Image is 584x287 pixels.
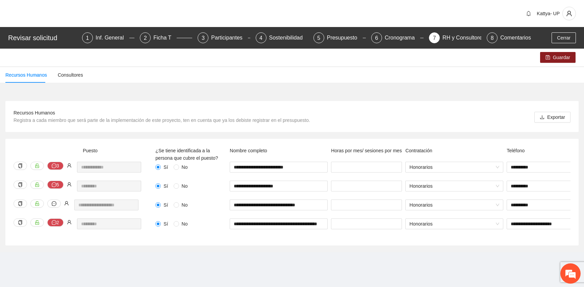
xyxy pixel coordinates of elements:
[18,220,23,225] span: copy
[96,32,129,43] div: Inf. General
[179,220,191,228] span: No
[202,35,205,41] span: 3
[144,35,147,41] span: 2
[35,182,40,187] span: unlock
[179,201,191,209] span: No
[562,7,576,20] button: user
[524,11,534,16] span: bell
[161,163,171,171] span: Sí
[52,201,56,206] span: message
[18,163,23,168] span: copy
[18,201,23,206] span: copy
[547,113,565,121] span: Exportar
[269,32,308,43] div: Sostenibilidad
[405,148,432,153] span: Contratación
[375,35,378,41] span: 6
[409,200,499,210] span: Honorarios
[47,181,64,189] button: message5
[433,35,436,41] span: 7
[313,32,366,43] div: 5Presupuesto
[155,148,218,161] span: ¿Se tiene identificada a la persona que cubre el puesto?
[153,32,177,43] div: Ficha T
[35,163,40,168] span: unlock
[30,162,44,170] button: unlock
[18,182,23,187] span: copy
[179,182,191,190] span: No
[500,32,531,43] div: Comentarios
[86,35,89,41] span: 1
[35,220,40,225] span: unlock
[47,200,61,208] button: message
[523,8,534,19] button: bell
[507,148,525,153] span: Teléfono
[14,218,27,227] button: copy
[64,201,69,206] span: user
[30,218,44,227] button: unlock
[161,201,171,209] span: Sí
[14,162,27,170] button: copy
[545,55,550,60] span: save
[198,32,250,43] div: 3Participantes
[327,32,363,43] div: Presupuesto
[442,32,490,43] div: RH y Consultores
[540,52,576,63] button: saveGuardar
[331,148,402,153] span: Horas por mes/ sesiones por mes
[491,35,494,41] span: 8
[409,162,499,172] span: Honorarios
[83,148,98,153] span: Puesto
[82,32,134,43] div: 1Inf. General
[161,182,171,190] span: Sí
[14,110,55,115] span: Recursos Humanos
[385,32,420,43] div: Cronograma
[47,218,64,227] button: message2
[140,32,192,43] div: 2Ficha T
[487,32,531,43] div: 8Comentarios
[557,34,570,42] span: Cerrar
[429,32,481,43] div: 7RH y Consultores
[409,219,499,229] span: Honorarios
[161,220,171,228] span: Sí
[540,115,544,120] span: download
[67,163,72,168] span: user
[317,35,320,41] span: 5
[534,112,570,123] button: downloadExportar
[230,148,267,153] span: Nombre completo
[52,163,56,169] span: message
[47,162,64,170] button: message3
[14,181,27,189] button: copy
[67,182,72,187] span: user
[409,181,499,191] span: Honorarios
[52,182,56,188] span: message
[35,201,40,206] span: unlock
[14,118,310,123] span: Registra a cada miembro que será parte de la implementación de este proyecto, ten en cuenta que y...
[256,32,308,43] div: 4Sostenibilidad
[563,10,576,17] span: user
[179,163,191,171] span: No
[211,32,248,43] div: Participantes
[537,11,560,16] span: Kattya- UP
[52,220,56,226] span: message
[553,54,570,61] span: Guardar
[30,200,44,208] button: unlock
[552,32,576,43] button: Cerrar
[58,71,83,79] div: Consultores
[8,32,78,43] div: Revisar solicitud
[259,35,262,41] span: 4
[30,181,44,189] button: unlock
[371,32,424,43] div: 6Cronograma
[67,220,72,225] span: user
[5,71,47,79] div: Recursos Humanos
[14,200,27,208] button: copy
